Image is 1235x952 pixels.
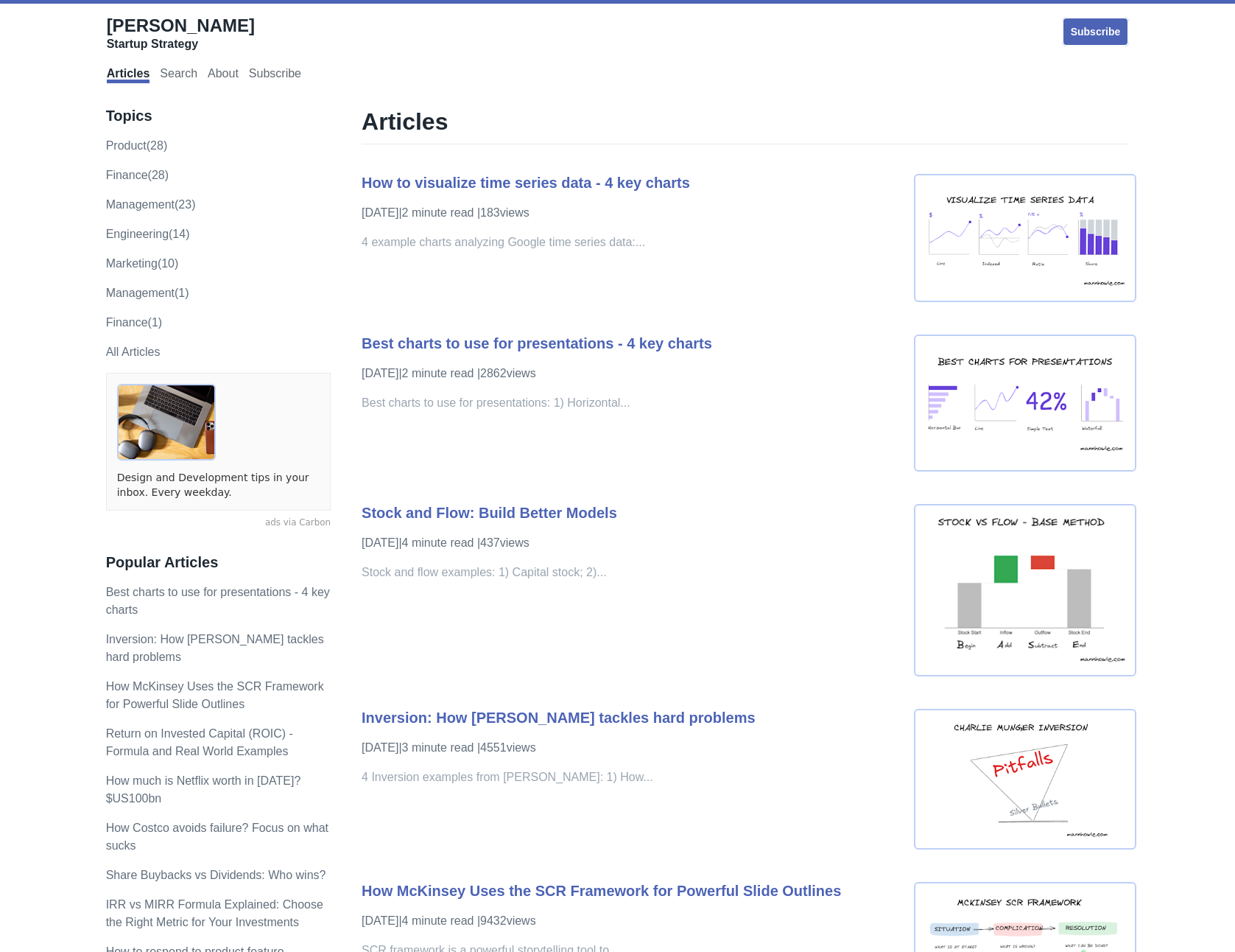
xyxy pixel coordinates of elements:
img: ads via Carbon [117,384,216,461]
a: Finance(1) [106,316,162,329]
a: [PERSON_NAME]Startup Strategy [107,15,255,52]
a: IRR vs MIRR Formula Explained: Choose the Right Metric for Your Investments [106,898,323,928]
a: Articles [107,67,150,83]
a: How much is Netflix worth in [DATE]? $US100bn [106,774,301,805]
a: Inversion: How [PERSON_NAME] tackles hard problems [362,710,756,726]
p: Stock and flow examples: 1) Capital stock; 2)... [362,564,899,581]
a: About [208,67,239,83]
a: How Costco avoids failure? Focus on what sucks [106,822,328,852]
a: How McKinsey Uses the SCR Framework for Powerful Slide Outlines [106,680,324,710]
p: [DATE] | 2 minute read [362,204,899,222]
p: [DATE] | 4 minute read [362,534,899,552]
a: How McKinsey Uses the SCR Framework for Powerful Slide Outlines [362,883,841,899]
a: Best charts to use for presentations - 4 key charts [106,586,330,616]
span: | 2862 views [477,367,536,379]
p: Best charts to use for presentations: 1) Horizontal... [362,394,899,412]
p: [DATE] | 2 minute read [362,365,899,382]
a: Subscribe [249,67,301,83]
a: finance(28) [106,169,169,181]
a: Inversion: How [PERSON_NAME] tackles hard problems [106,633,324,663]
a: product(28) [106,139,168,152]
a: Search [160,67,197,83]
a: Return on Invested Capital (ROIC) - Formula and Real World Examples [106,727,293,757]
a: Subscribe [1062,17,1130,46]
a: ads via Carbon [106,517,331,530]
a: Design and Development tips in your inbox. Every weekday. [117,471,320,500]
span: | 4551 views [477,741,536,754]
a: Management(1) [106,287,189,299]
span: | 183 views [477,206,529,219]
p: 4 example charts analyzing Google time series data:... [362,234,899,251]
p: 4 Inversion examples from [PERSON_NAME]: 1) How... [362,769,899,786]
div: Startup Strategy [107,37,255,52]
h3: Popular Articles [106,553,331,572]
p: [DATE] | 3 minute read [362,739,899,757]
p: [DATE] | 4 minute read [362,912,899,930]
img: best chart presentaion [914,335,1137,472]
img: inversion [914,709,1137,850]
a: Stock and Flow: Build Better Models [362,505,617,521]
span: | 437 views [477,536,529,549]
a: engineering(14) [106,228,190,240]
img: stock and flow [914,504,1137,676]
a: Best charts to use for presentations - 4 key charts [362,335,712,351]
span: | 9432 views [477,914,536,927]
a: All Articles [106,346,161,358]
h3: Topics [106,107,331,125]
h1: Articles [362,107,1129,144]
a: How to visualize time series data - 4 key charts [362,175,690,191]
span: [PERSON_NAME] [107,15,255,35]
img: time-series [914,174,1137,302]
a: management(23) [106,198,196,211]
a: marketing(10) [106,257,179,270]
a: Share Buybacks vs Dividends: Who wins? [106,869,326,881]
